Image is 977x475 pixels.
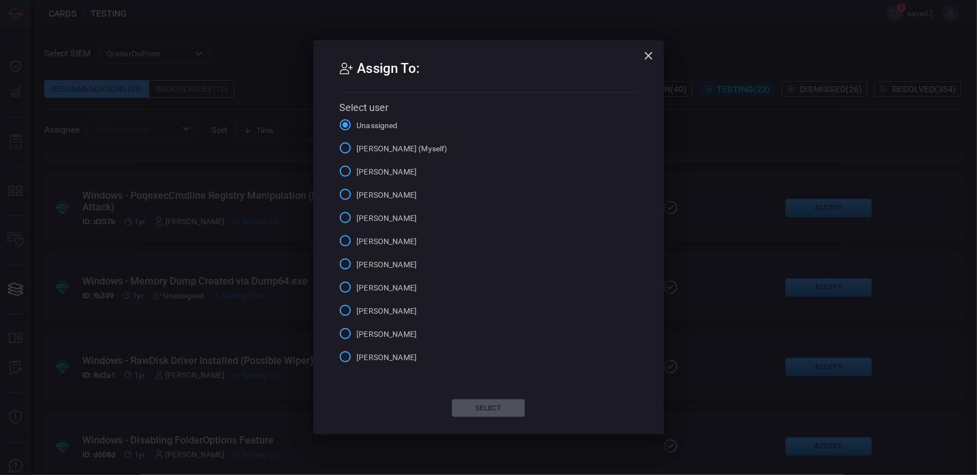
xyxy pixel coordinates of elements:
[357,236,417,247] span: [PERSON_NAME]
[340,102,389,113] span: Select user
[357,120,398,131] span: Unassigned
[357,143,448,155] span: [PERSON_NAME] (Myself)
[357,189,417,201] span: [PERSON_NAME]
[357,329,417,340] span: [PERSON_NAME]
[357,352,417,363] span: [PERSON_NAME]
[340,58,638,93] h2: Assign To:
[357,282,417,294] span: [PERSON_NAME]
[357,213,417,224] span: [PERSON_NAME]
[357,166,417,178] span: [PERSON_NAME]
[357,259,417,271] span: [PERSON_NAME]
[357,305,417,317] span: [PERSON_NAME]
